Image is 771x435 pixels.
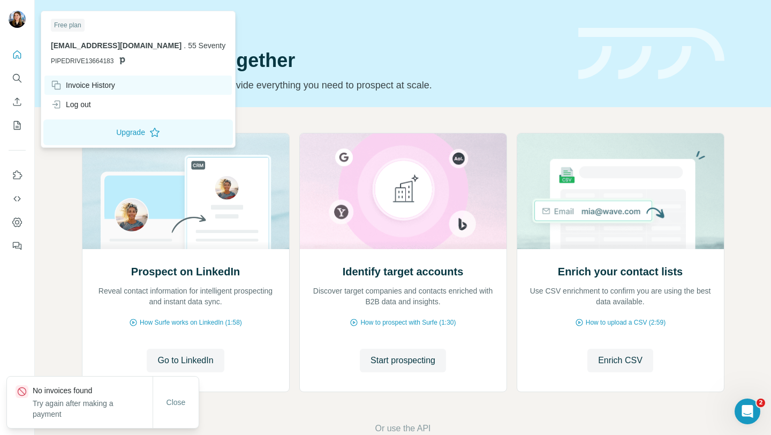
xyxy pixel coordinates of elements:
span: How Surfe works on LinkedIn (1:58) [140,318,242,327]
button: Dashboard [9,213,26,232]
button: Enrich CSV [587,349,653,372]
button: Close [159,393,193,412]
p: Pick your starting point and we’ll provide everything you need to prospect at scale. [82,78,565,93]
h2: Identify target accounts [343,264,464,279]
img: Enrich your contact lists [517,133,724,249]
span: 55 Seventy [188,41,225,50]
div: Log out [51,99,91,110]
button: Use Surfe API [9,189,26,208]
span: Go to LinkedIn [157,354,213,367]
button: Or use the API [375,422,430,435]
button: Enrich CSV [9,92,26,111]
img: Avatar [9,11,26,28]
button: Go to LinkedIn [147,349,224,372]
div: Free plan [51,19,85,32]
button: Start prospecting [360,349,446,372]
p: No invoices found [33,385,153,396]
div: Quick start [82,20,565,31]
p: Try again after making a payment [33,398,153,419]
p: Use CSV enrichment to confirm you are using the best data available. [528,286,713,307]
p: Discover target companies and contacts enriched with B2B data and insights. [311,286,496,307]
h1: Let’s prospect together [82,50,565,71]
img: Identify target accounts [299,133,507,249]
iframe: Intercom live chat [735,399,760,424]
h2: Prospect on LinkedIn [131,264,240,279]
span: PIPEDRIVE13664183 [51,56,114,66]
img: Prospect on LinkedIn [82,133,290,249]
span: Enrich CSV [598,354,642,367]
button: Use Surfe on LinkedIn [9,166,26,185]
h2: Enrich your contact lists [558,264,683,279]
span: How to upload a CSV (2:59) [586,318,666,327]
span: Close [167,397,186,408]
span: . [184,41,186,50]
button: Feedback [9,236,26,256]
span: Start prospecting [371,354,435,367]
span: 2 [757,399,765,407]
button: Upgrade [43,119,233,145]
span: [EMAIL_ADDRESS][DOMAIN_NAME] [51,41,182,50]
p: Reveal contact information for intelligent prospecting and instant data sync. [93,286,278,307]
button: Quick start [9,45,26,64]
img: banner [578,28,724,80]
button: My lists [9,116,26,135]
div: Invoice History [51,80,115,91]
span: How to prospect with Surfe (1:30) [360,318,456,327]
button: Search [9,69,26,88]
